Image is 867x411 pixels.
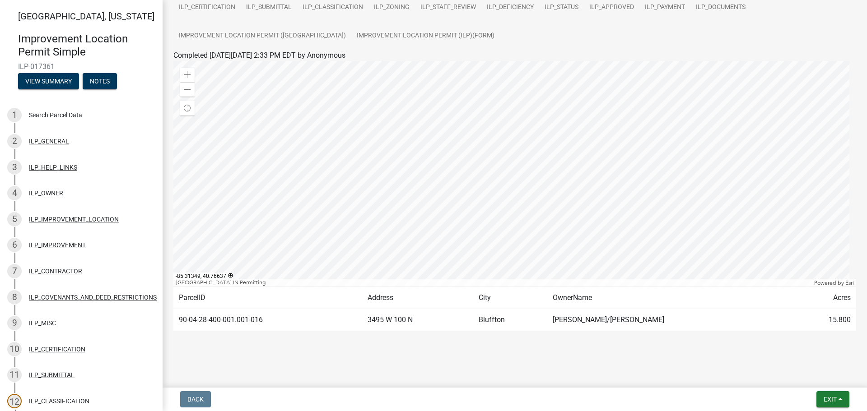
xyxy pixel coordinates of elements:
[7,264,22,278] div: 7
[29,164,77,171] div: ILP_HELP_LINKS
[7,238,22,252] div: 6
[473,309,547,331] td: Bluffton
[180,391,211,407] button: Back
[29,112,82,118] div: Search Parcel Data
[180,101,195,115] div: Find my location
[29,372,75,378] div: ILP_SUBMITTAL
[29,216,119,222] div: ILP_IMPROVEMENT_LOCATION
[473,287,547,309] td: City
[29,190,63,196] div: ILP_OWNER
[7,290,22,305] div: 8
[351,22,500,51] a: Improvement Location Permit (ILP)(Form)
[173,22,351,51] a: Improvement Location Permit ([GEOGRAPHIC_DATA])
[7,134,22,148] div: 2
[29,346,85,352] div: ILP_CERTIFICATION
[29,320,56,326] div: ILP_MISC
[791,287,856,309] td: Acres
[29,138,69,144] div: ILP_GENERAL
[7,160,22,175] div: 3
[547,287,791,309] td: OwnerName
[7,212,22,226] div: 5
[173,309,362,331] td: 90-04-28-400-001.001-016
[18,73,79,89] button: View Summary
[180,68,195,82] div: Zoom in
[845,280,854,286] a: Esri
[547,309,791,331] td: [PERSON_NAME]/[PERSON_NAME]
[173,51,345,60] span: Completed [DATE][DATE] 2:33 PM EDT by Anonymous
[7,394,22,408] div: 12
[362,309,474,331] td: 3495 W 100 N
[812,279,856,286] div: Powered by
[173,279,812,286] div: [GEOGRAPHIC_DATA] IN Permitting
[7,368,22,382] div: 11
[362,287,474,309] td: Address
[18,11,154,22] span: [GEOGRAPHIC_DATA], [US_STATE]
[816,391,849,407] button: Exit
[7,342,22,356] div: 10
[83,73,117,89] button: Notes
[187,396,204,403] span: Back
[18,62,144,71] span: ILP-017361
[7,108,22,122] div: 1
[29,242,86,248] div: ILP_IMPROVEMENT
[173,287,362,309] td: ParcelID
[18,32,155,59] h4: Improvement Location Permit Simple
[83,78,117,85] wm-modal-confirm: Notes
[29,294,157,300] div: ILP_COVENANTS_AND_DEED_RESTRICTIONS
[18,78,79,85] wm-modal-confirm: Summary
[29,268,82,274] div: ILP_CONTRACTOR
[824,396,837,403] span: Exit
[791,309,856,331] td: 15.800
[29,398,89,404] div: ILP_CLASSIFICATION
[7,186,22,200] div: 4
[180,82,195,97] div: Zoom out
[7,316,22,330] div: 9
